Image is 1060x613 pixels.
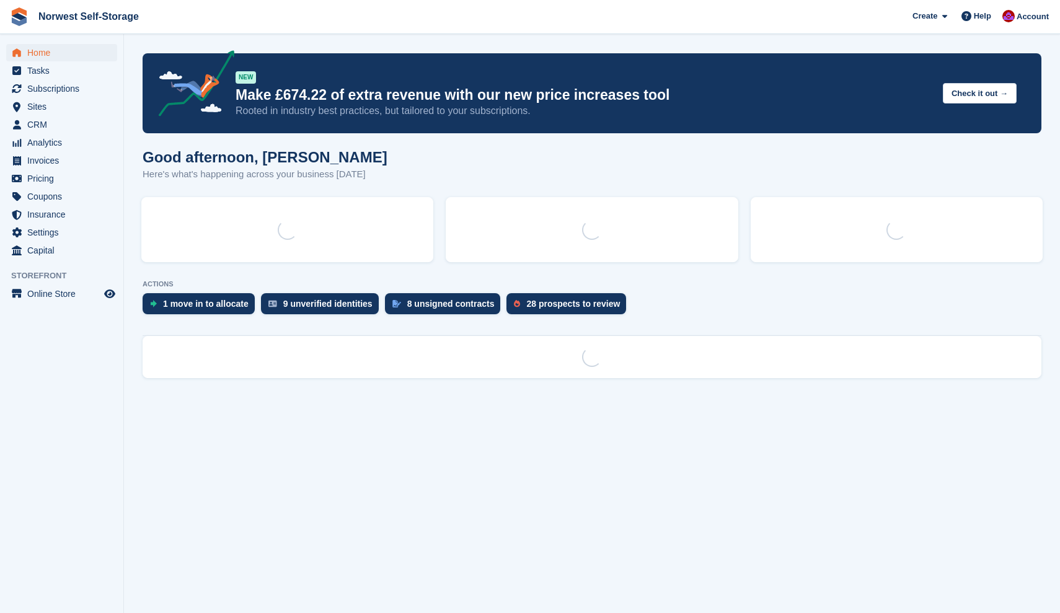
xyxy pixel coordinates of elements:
[6,116,117,133] a: menu
[27,98,102,115] span: Sites
[102,286,117,301] a: Preview store
[27,44,102,61] span: Home
[392,300,401,307] img: contract_signature_icon-13c848040528278c33f63329250d36e43548de30e8caae1d1a13099fd9432cc5.svg
[27,62,102,79] span: Tasks
[236,71,256,84] div: NEW
[236,104,933,118] p: Rooted in industry best practices, but tailored to your subscriptions.
[27,152,102,169] span: Invoices
[506,293,632,320] a: 28 prospects to review
[407,299,495,309] div: 8 unsigned contracts
[27,170,102,187] span: Pricing
[27,224,102,241] span: Settings
[6,224,117,241] a: menu
[261,293,385,320] a: 9 unverified identities
[27,206,102,223] span: Insurance
[150,300,157,307] img: move_ins_to_allocate_icon-fdf77a2bb77ea45bf5b3d319d69a93e2d87916cf1d5bf7949dd705db3b84f3ca.svg
[27,285,102,302] span: Online Store
[6,80,117,97] a: menu
[6,206,117,223] a: menu
[943,83,1017,104] button: Check it out →
[143,149,387,165] h1: Good afternoon, [PERSON_NAME]
[27,134,102,151] span: Analytics
[514,300,520,307] img: prospect-51fa495bee0391a8d652442698ab0144808aea92771e9ea1ae160a38d050c398.svg
[27,188,102,205] span: Coupons
[143,280,1041,288] p: ACTIONS
[6,62,117,79] a: menu
[6,242,117,259] a: menu
[27,116,102,133] span: CRM
[236,86,933,104] p: Make £674.22 of extra revenue with our new price increases tool
[33,6,144,27] a: Norwest Self-Storage
[6,134,117,151] a: menu
[6,152,117,169] a: menu
[27,242,102,259] span: Capital
[268,300,277,307] img: verify_identity-adf6edd0f0f0b5bbfe63781bf79b02c33cf7c696d77639b501bdc392416b5a36.svg
[148,50,235,121] img: price-adjustments-announcement-icon-8257ccfd72463d97f412b2fc003d46551f7dbcb40ab6d574587a9cd5c0d94...
[11,270,123,282] span: Storefront
[526,299,620,309] div: 28 prospects to review
[1017,11,1049,23] span: Account
[6,170,117,187] a: menu
[27,80,102,97] span: Subscriptions
[143,293,261,320] a: 1 move in to allocate
[6,188,117,205] a: menu
[974,10,991,22] span: Help
[6,285,117,302] a: menu
[10,7,29,26] img: stora-icon-8386f47178a22dfd0bd8f6a31ec36ba5ce8667c1dd55bd0f319d3a0aa187defe.svg
[283,299,373,309] div: 9 unverified identities
[163,299,249,309] div: 1 move in to allocate
[143,167,387,182] p: Here's what's happening across your business [DATE]
[1002,10,1015,22] img: Daniel Grensinger
[6,98,117,115] a: menu
[6,44,117,61] a: menu
[912,10,937,22] span: Create
[385,293,507,320] a: 8 unsigned contracts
